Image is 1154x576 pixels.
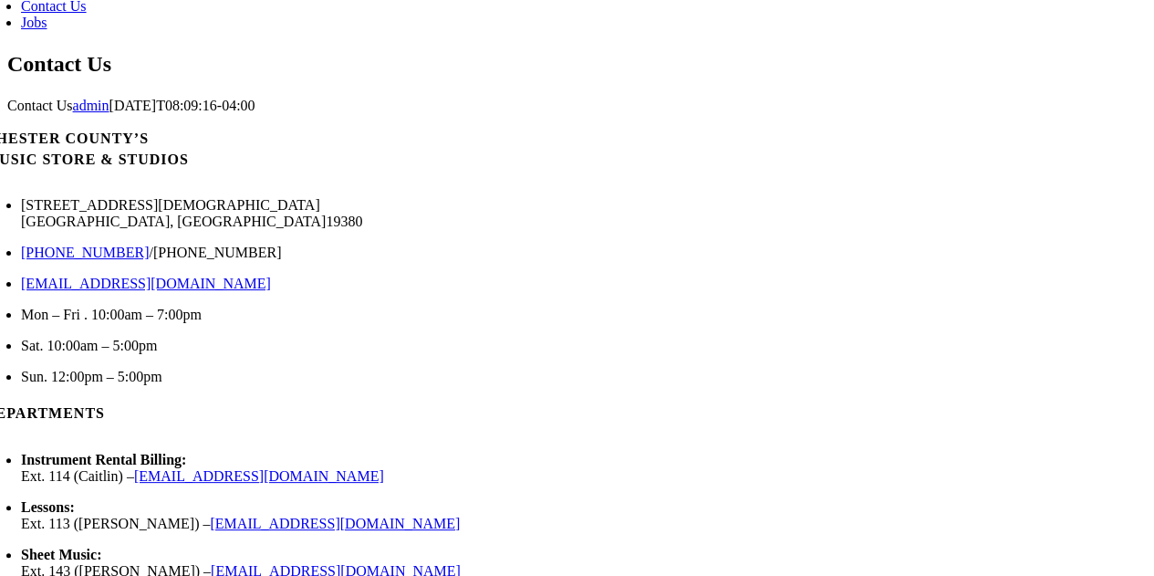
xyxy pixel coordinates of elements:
[21,15,47,30] a: Jobs
[21,245,149,260] a: [PHONE_NUMBER]
[7,49,1147,80] h1: Contact Us
[134,468,384,484] a: [EMAIL_ADDRESS][DOMAIN_NAME]
[73,98,109,113] a: admin
[109,98,255,113] span: [DATE]T08:09:16-04:00
[21,499,75,515] strong: Lessons:
[7,98,73,113] span: Contact Us
[210,516,460,531] a: [EMAIL_ADDRESS][DOMAIN_NAME]
[21,547,101,562] strong: Sheet Music:
[21,276,271,291] a: [EMAIL_ADDRESS][DOMAIN_NAME]
[7,49,1147,80] section: Page Title Bar
[21,452,186,467] strong: Instrument Rental Billing:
